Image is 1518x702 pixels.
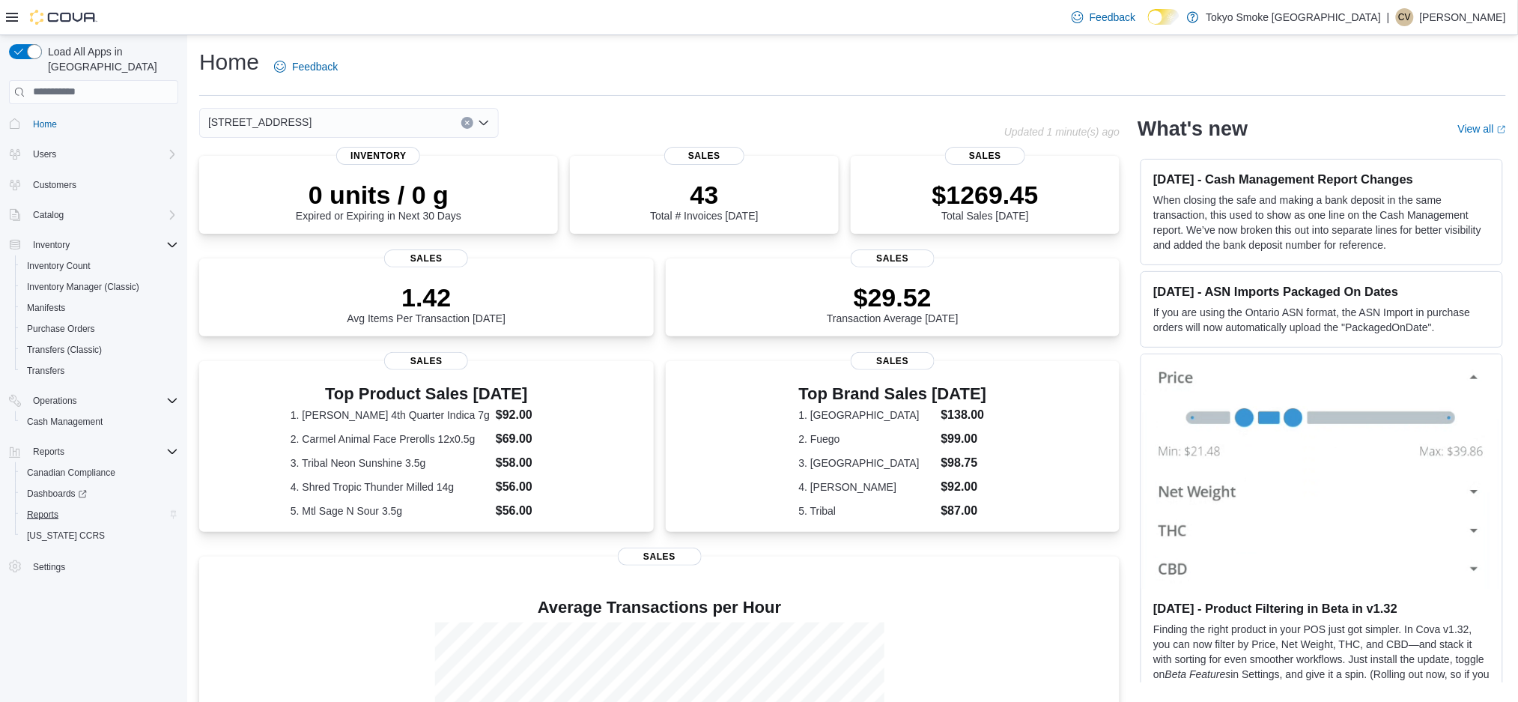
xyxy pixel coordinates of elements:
h1: Home [199,47,259,77]
dd: $92.00 [941,478,987,496]
a: Purchase Orders [21,320,101,338]
span: Manifests [27,302,65,314]
span: Cash Management [21,413,178,431]
dd: $138.00 [941,406,987,424]
nav: Complex example [9,107,178,617]
span: Inventory [336,147,420,165]
p: 43 [650,180,758,210]
span: Inventory [27,236,178,254]
button: Open list of options [478,117,490,129]
span: Feedback [292,59,338,74]
button: Transfers [15,360,184,381]
p: When closing the safe and making a bank deposit in the same transaction, this used to show as one... [1153,193,1490,252]
a: Settings [27,558,71,576]
span: Purchase Orders [21,320,178,338]
button: Home [3,113,184,135]
span: Settings [27,557,178,575]
a: Manifests [21,299,71,317]
a: Cash Management [21,413,109,431]
p: Finding the right product in your POS just got simpler. In Cova v1.32, you can now filter by Pric... [1153,622,1490,697]
dd: $58.00 [496,454,562,472]
h3: [DATE] - Cash Management Report Changes [1153,172,1490,187]
span: Settings [33,561,65,573]
span: Users [27,145,178,163]
span: Sales [851,352,935,370]
button: Canadian Compliance [15,462,184,483]
span: Customers [33,179,76,191]
span: Manifests [21,299,178,317]
span: Sales [664,147,745,165]
p: Tokyo Smoke [GEOGRAPHIC_DATA] [1206,8,1382,26]
button: Operations [27,392,83,410]
span: Canadian Compliance [21,464,178,482]
span: Dashboards [27,488,87,500]
p: | [1387,8,1390,26]
span: Inventory [33,239,70,251]
h3: [DATE] - Product Filtering in Beta in v1.32 [1153,601,1490,616]
button: Clear input [461,117,473,129]
span: Sales [945,147,1026,165]
p: $1269.45 [932,180,1039,210]
span: Sales [384,249,468,267]
button: Purchase Orders [15,318,184,339]
span: Home [33,118,57,130]
p: If you are using the Ontario ASN format, the ASN Import in purchase orders will now automatically... [1153,305,1490,335]
button: Settings [3,555,184,577]
span: Catalog [27,206,178,224]
span: Sales [384,352,468,370]
dd: $56.00 [496,478,562,496]
dd: $98.75 [941,454,987,472]
button: Users [3,144,184,165]
span: CV [1399,8,1412,26]
dd: $69.00 [496,430,562,448]
span: Reports [21,506,178,524]
span: Customers [27,175,178,194]
dt: 3. Tribal Neon Sunshine 3.5g [291,456,490,470]
dd: $87.00 [941,502,987,520]
svg: External link [1497,125,1506,134]
a: Transfers (Classic) [21,341,108,359]
span: [US_STATE] CCRS [27,530,105,542]
dt: 3. [GEOGRAPHIC_DATA] [799,456,935,470]
span: Dashboards [21,485,178,503]
p: Updated 1 minute(s) ago [1004,126,1120,138]
span: Operations [33,395,77,407]
button: Catalog [3,205,184,226]
span: Sales [851,249,935,267]
div: Chris Valenzuela [1396,8,1414,26]
dt: 1. [GEOGRAPHIC_DATA] [799,408,935,423]
button: Reports [15,504,184,525]
button: Cash Management [15,411,184,432]
span: Transfers (Classic) [21,341,178,359]
div: Expired or Expiring in Next 30 Days [296,180,461,222]
dd: $92.00 [496,406,562,424]
h3: Top Brand Sales [DATE] [799,385,987,403]
button: [US_STATE] CCRS [15,525,184,546]
span: Users [33,148,56,160]
h3: Top Product Sales [DATE] [291,385,562,403]
span: Operations [27,392,178,410]
div: Avg Items Per Transaction [DATE] [347,282,506,324]
span: Reports [33,446,64,458]
button: Catalog [27,206,70,224]
button: Inventory Manager (Classic) [15,276,184,297]
dt: 2. Carmel Animal Face Prerolls 12x0.5g [291,432,490,447]
button: Inventory [27,236,76,254]
span: Home [27,115,178,133]
a: Dashboards [21,485,93,503]
button: Users [27,145,62,163]
a: Customers [27,176,82,194]
span: Inventory Manager (Classic) [21,278,178,296]
p: 1.42 [347,282,506,312]
p: [PERSON_NAME] [1420,8,1506,26]
input: Dark Mode [1148,9,1180,25]
button: Inventory [3,234,184,255]
a: Transfers [21,362,70,380]
dt: 5. Tribal [799,503,935,518]
a: Dashboards [15,483,184,504]
em: Beta Features [1165,668,1231,680]
button: Reports [3,441,184,462]
a: Feedback [1066,2,1141,32]
span: Inventory Count [21,257,178,275]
